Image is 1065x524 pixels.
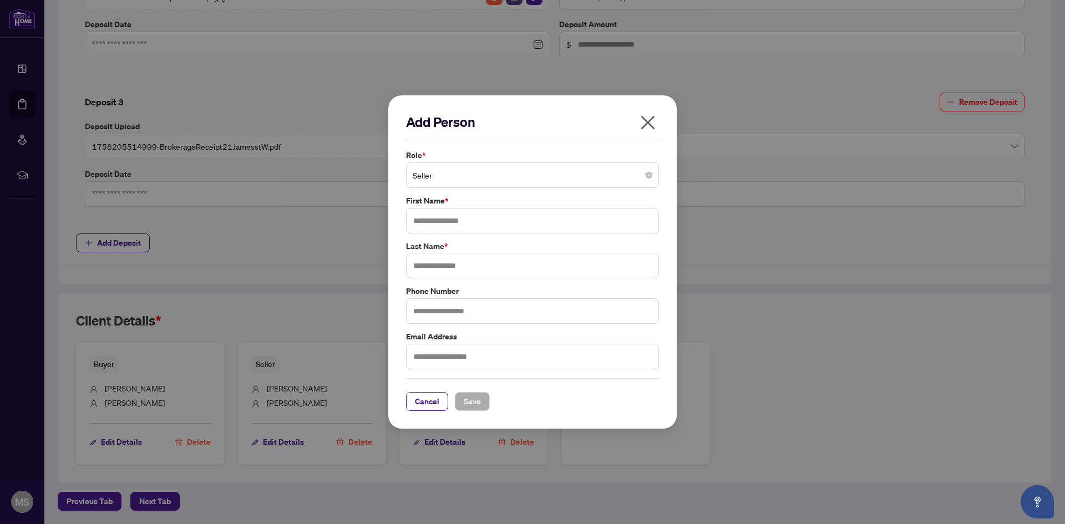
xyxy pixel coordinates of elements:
span: Cancel [415,393,439,410]
span: close [639,114,657,131]
span: Seller [413,165,652,186]
button: Open asap [1021,485,1054,518]
h2: Add Person [406,113,659,131]
label: Phone Number [406,285,659,297]
label: Email Address [406,330,659,343]
label: First Name [406,195,659,207]
span: close-circle [646,172,652,179]
button: Cancel [406,392,448,411]
label: Last Name [406,240,659,252]
button: Save [455,392,490,411]
label: Role [406,149,659,161]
